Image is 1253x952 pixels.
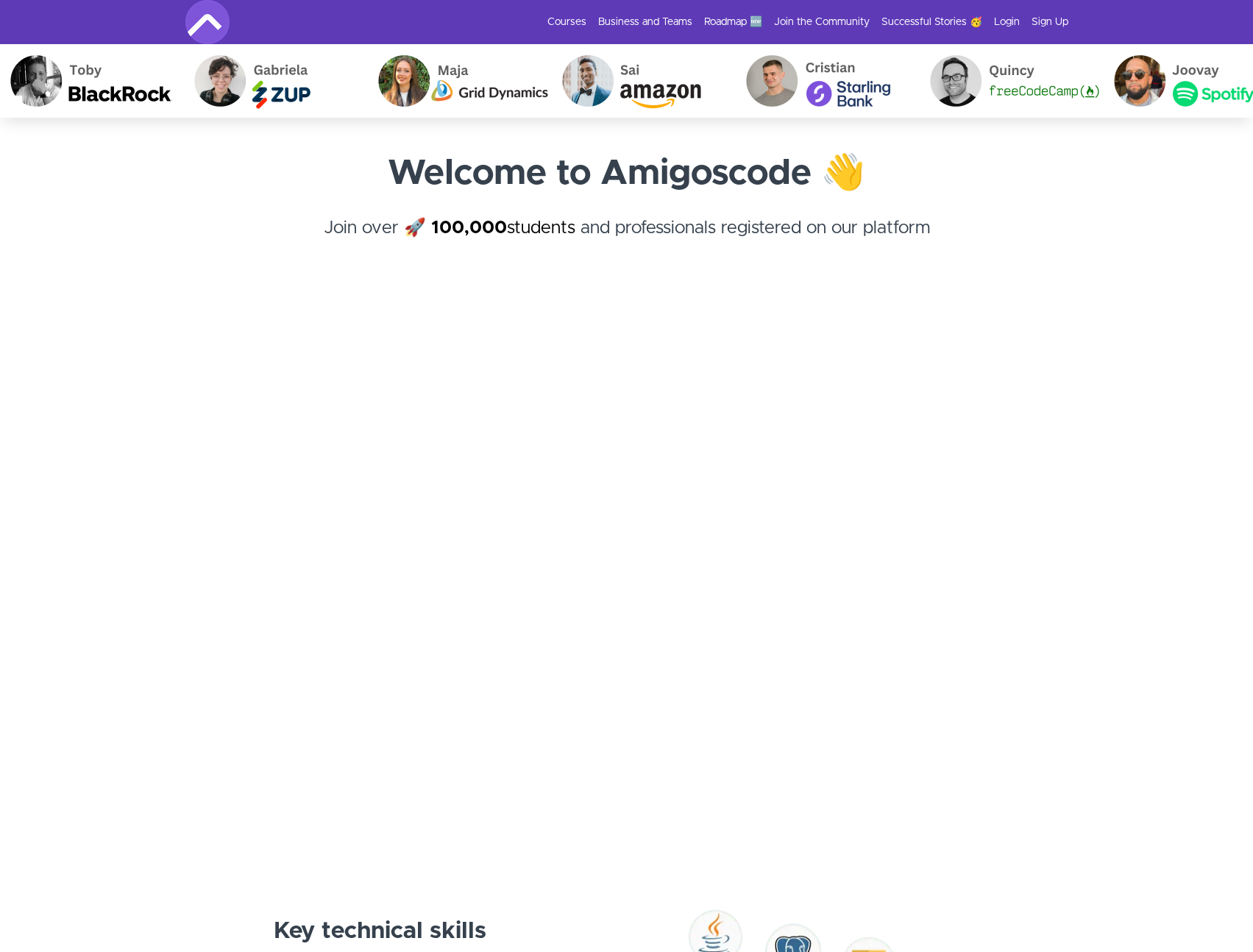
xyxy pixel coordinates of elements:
img: Quincy [920,44,1104,118]
img: Maja [368,44,552,118]
strong: Welcome to Amigoscode 👋 [388,156,865,191]
a: Sign Up [1032,15,1068,29]
a: 100,000students [431,219,575,237]
a: Roadmap 🆕 [704,15,762,29]
a: Successful Stories 🥳 [881,15,982,29]
a: Login [994,15,1020,29]
img: Sai [552,44,736,118]
a: Courses [547,15,586,29]
img: Gabriela [184,44,368,118]
iframe: Video Player [185,318,1068,814]
h4: Join over 🚀 and professionals registered on our platform [185,215,1068,268]
strong: 100,000 [431,219,507,237]
img: Cristian [736,44,920,118]
strong: Key technical skills [274,920,486,943]
a: Business and Teams [598,15,692,29]
a: Join the Community [774,15,870,29]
